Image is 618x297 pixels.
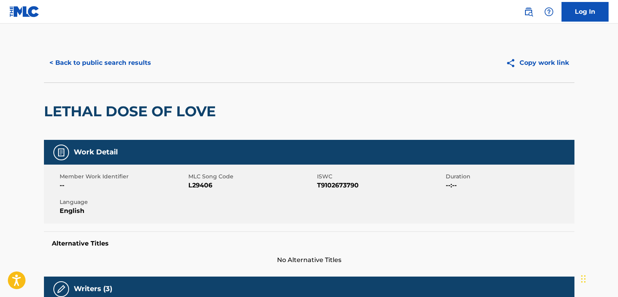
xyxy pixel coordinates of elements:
a: Log In [561,2,609,22]
span: Language [60,198,186,206]
img: Work Detail [57,148,66,157]
button: Copy work link [500,53,574,73]
span: Member Work Identifier [60,172,186,181]
div: Drag [581,267,586,291]
span: L29406 [188,181,315,190]
span: --:-- [446,181,572,190]
iframe: Chat Widget [579,259,618,297]
h5: Alternative Titles [52,240,567,247]
img: help [544,7,554,16]
a: Public Search [521,4,536,20]
h5: Work Detail [74,148,118,157]
h5: Writers (3) [74,284,112,293]
span: T9102673790 [317,181,444,190]
img: MLC Logo [9,6,40,17]
span: No Alternative Titles [44,255,574,265]
img: search [524,7,533,16]
span: ISWC [317,172,444,181]
button: < Back to public search results [44,53,157,73]
div: Help [541,4,557,20]
span: English [60,206,186,216]
img: Writers [57,284,66,294]
img: Copy work link [506,58,520,68]
span: Duration [446,172,572,181]
h2: LETHAL DOSE OF LOVE [44,103,220,120]
span: -- [60,181,186,190]
span: MLC Song Code [188,172,315,181]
